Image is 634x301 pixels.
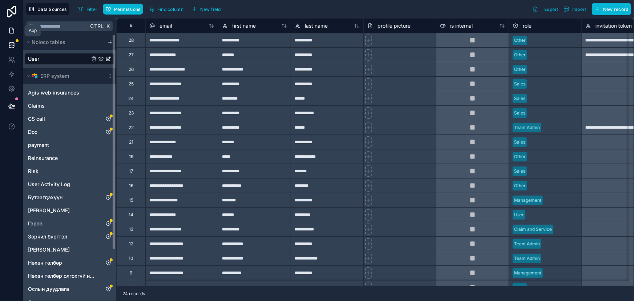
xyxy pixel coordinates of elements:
div: 21 [129,139,133,145]
div: Management [514,197,541,204]
div: Other [514,66,526,73]
span: profile picture [377,22,411,29]
span: Export [544,7,558,12]
div: 17 [129,168,133,174]
span: last name [305,22,328,29]
div: Sales [514,168,525,174]
span: Import [572,7,586,12]
div: Team Admin [514,241,540,247]
div: Sales [514,284,525,291]
span: Permissions [114,7,140,12]
div: App [29,28,37,33]
span: 24 records [122,291,145,297]
span: New field [200,7,221,12]
span: Ctrl [89,21,104,31]
div: Other [514,37,526,44]
span: Find column [157,7,183,12]
span: first name [232,22,256,29]
span: Data Sources [37,7,67,12]
div: # [122,23,140,28]
button: Data Sources [26,3,69,15]
button: New record [592,3,631,15]
div: 27 [129,52,134,58]
div: 14 [129,212,133,218]
div: 25 [129,81,134,87]
div: Other [514,52,526,58]
a: Permissions [103,4,146,15]
button: New field [189,4,223,15]
div: Sales [514,81,525,87]
div: Sales [514,95,525,102]
div: 22 [129,125,134,131]
button: Permissions [103,4,143,15]
div: 15 [129,197,133,203]
button: Import [561,3,589,15]
span: New record [603,7,629,12]
div: 8 [130,285,132,290]
div: Sales [514,110,525,116]
span: K [105,24,110,29]
div: 16 [129,183,133,189]
div: Team Admin [514,124,540,131]
div: Sales [514,139,525,145]
div: Claim and Service [514,226,552,233]
span: email [159,22,172,29]
span: invitation token [595,22,632,29]
div: 9 [130,270,132,276]
button: Find column [146,4,186,15]
div: 26 [129,67,134,72]
div: 28 [129,37,134,43]
a: New record [589,3,631,15]
div: Other [514,182,526,189]
div: Management [514,270,541,276]
span: role [523,22,532,29]
span: Filter [86,7,98,12]
div: Team Admin [514,255,540,262]
div: 13 [129,226,133,232]
div: 24 [128,96,134,101]
button: Export [530,3,561,15]
div: Other [514,153,526,160]
span: is internal [450,22,473,29]
div: User [514,212,524,218]
div: 12 [129,241,133,247]
div: 10 [129,256,133,261]
div: 23 [129,110,134,116]
div: 19 [129,154,133,160]
button: Filter [75,4,100,15]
